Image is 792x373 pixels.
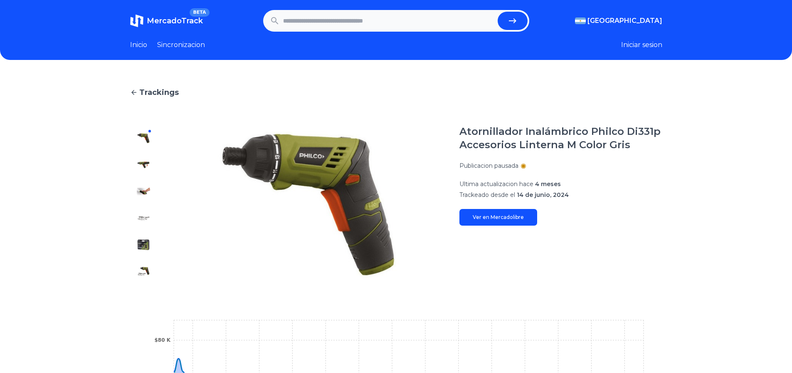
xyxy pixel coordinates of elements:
img: Atornillador Inalámbrico Philco Di331p Accesorios Linterna M Color Gris [137,238,150,251]
a: Ver en Mercadolibre [459,209,537,226]
img: MercadoTrack [130,14,143,27]
a: MercadoTrackBETA [130,14,203,27]
a: Trackings [130,87,662,98]
span: 4 meses [535,180,561,188]
span: 14 de junio, 2024 [517,191,569,199]
p: Publicacion pausada [459,162,518,170]
tspan: $80 K [154,337,170,343]
span: Ultima actualizacion hace [459,180,533,188]
span: MercadoTrack [147,16,203,25]
span: Trackeado desde el [459,191,515,199]
img: Atornillador Inalámbrico Philco Di331p Accesorios Linterna M Color Gris [137,265,150,278]
span: [GEOGRAPHIC_DATA] [587,16,662,26]
img: Atornillador Inalámbrico Philco Di331p Accesorios Linterna M Color Gris [137,132,150,145]
img: Atornillador Inalámbrico Philco Di331p Accesorios Linterna M Color Gris [137,158,150,172]
a: Inicio [130,40,147,50]
img: Atornillador Inalámbrico Philco Di331p Accesorios Linterna M Color Gris [173,125,443,285]
button: Iniciar sesion [621,40,662,50]
img: Argentina [575,17,586,24]
img: Atornillador Inalámbrico Philco Di331p Accesorios Linterna M Color Gris [137,185,150,198]
button: [GEOGRAPHIC_DATA] [575,16,662,26]
img: Atornillador Inalámbrico Philco Di331p Accesorios Linterna M Color Gris [137,211,150,225]
a: Sincronizacion [157,40,205,50]
h1: Atornillador Inalámbrico Philco Di331p Accesorios Linterna M Color Gris [459,125,662,152]
span: Trackings [139,87,179,98]
span: BETA [190,8,209,17]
